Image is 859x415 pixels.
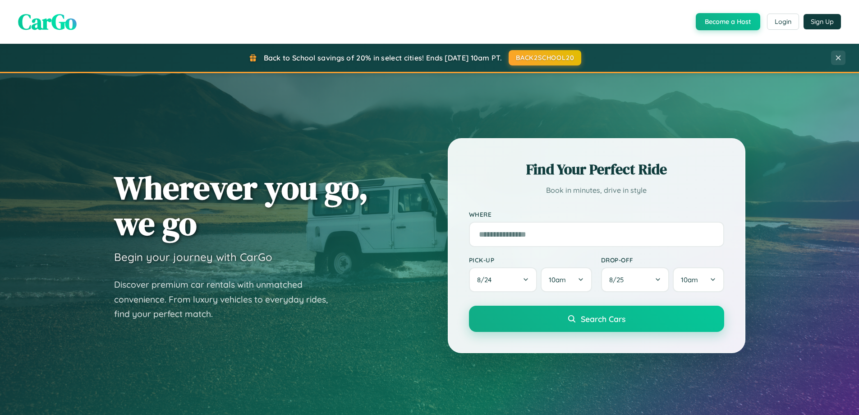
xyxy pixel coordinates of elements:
h2: Find Your Perfect Ride [469,159,724,179]
button: 10am [541,267,592,292]
button: 10am [673,267,724,292]
span: 8 / 24 [477,275,496,284]
button: BACK2SCHOOL20 [509,50,581,65]
button: 8/24 [469,267,537,292]
h1: Wherever you go, we go [114,170,368,241]
label: Pick-up [469,256,592,264]
button: Become a Host [696,13,760,30]
button: 8/25 [601,267,670,292]
span: 10am [681,275,698,284]
p: Book in minutes, drive in style [469,184,724,197]
span: Back to School savings of 20% in select cities! Ends [DATE] 10am PT. [264,53,502,62]
button: Sign Up [804,14,841,29]
button: Search Cars [469,306,724,332]
span: 10am [549,275,566,284]
span: Search Cars [581,314,625,324]
h3: Begin your journey with CarGo [114,250,272,264]
span: 8 / 25 [609,275,628,284]
p: Discover premium car rentals with unmatched convenience. From luxury vehicles to everyday rides, ... [114,277,340,322]
span: CarGo [18,7,77,37]
button: Login [767,14,799,30]
label: Drop-off [601,256,724,264]
label: Where [469,210,724,218]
